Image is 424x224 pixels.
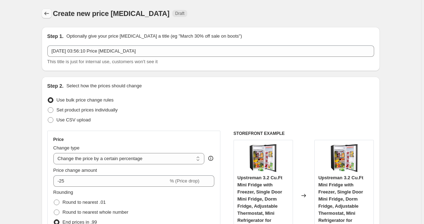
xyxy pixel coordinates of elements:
[170,178,199,184] span: % (Price drop)
[63,200,106,205] span: Round to nearest .01
[330,144,358,172] img: 81If_KcnIkL_80x.jpg
[53,168,97,173] span: Price change amount
[249,144,277,172] img: 81If_KcnIkL_80x.jpg
[57,117,91,122] span: Use CSV upload
[63,209,129,215] span: Round to nearest whole number
[66,33,242,40] p: Optionally give your price [MEDICAL_DATA] a title (eg "March 30% off sale on boots")
[175,11,184,16] span: Draft
[42,9,52,18] button: Price change jobs
[207,155,214,162] div: help
[53,137,64,142] h3: Price
[57,107,118,113] span: Set product prices individually
[53,175,168,187] input: -15
[47,45,374,57] input: 30% off holiday sale
[47,82,64,89] h2: Step 2.
[53,145,80,151] span: Change type
[53,10,170,17] span: Create new price [MEDICAL_DATA]
[47,33,64,40] h2: Step 1.
[53,190,73,195] span: Rounding
[47,59,158,64] span: This title is just for internal use, customers won't see it
[234,131,374,136] h6: STOREFRONT EXAMPLE
[57,97,114,103] span: Use bulk price change rules
[66,82,142,89] p: Select how the prices should change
